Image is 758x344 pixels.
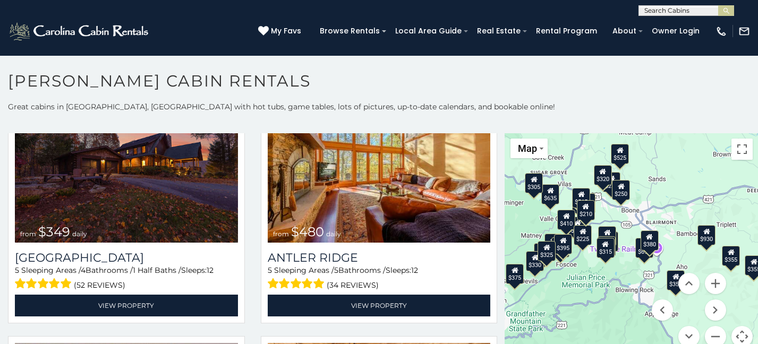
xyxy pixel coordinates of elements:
button: Toggle fullscreen view [731,139,753,160]
div: $480 [598,236,616,256]
a: Owner Login [646,23,705,39]
a: Antler Ridge from $480 daily [268,93,491,243]
a: Local Area Guide [390,23,467,39]
a: Browse Rentals [314,23,385,39]
img: White-1-2.png [8,21,151,42]
span: 4 [81,265,86,275]
span: daily [326,230,341,238]
div: $410 [557,210,575,230]
span: Map [518,143,537,154]
img: Antler Ridge [268,93,491,243]
button: Move up [678,273,700,294]
span: from [20,230,36,238]
div: $400 [545,233,563,253]
span: $349 [38,224,70,239]
span: 12 [207,265,214,275]
div: $375 [506,264,524,284]
a: [GEOGRAPHIC_DATA] [15,251,238,265]
div: $225 [574,225,592,245]
span: 5 [334,265,338,275]
div: $315 [597,238,615,258]
span: My Favs [271,25,301,37]
a: View Property [15,295,238,316]
div: $380 [641,230,659,251]
a: Antler Ridge [268,251,491,265]
div: $565 [572,187,590,208]
div: $330 [526,251,544,271]
div: $250 [612,180,630,200]
div: $395 [598,226,616,246]
span: 1 Half Baths / [133,265,181,275]
img: mail-regular-white.png [738,25,750,37]
a: About [607,23,642,39]
div: $395 [554,234,572,254]
a: Rental Program [531,23,602,39]
button: Zoom in [705,273,726,294]
span: 12 [411,265,418,275]
img: Diamond Creek Lodge [15,93,238,243]
span: (52 reviews) [74,278,126,292]
button: Move right [705,299,726,321]
div: $305 [525,173,543,193]
div: $525 [611,143,629,164]
a: Real Estate [472,23,526,39]
span: (34 reviews) [327,278,379,292]
div: $695 [635,238,653,258]
h3: Diamond Creek Lodge [15,251,238,265]
span: $480 [291,224,324,239]
button: Move left [652,299,673,321]
img: phone-regular-white.png [716,25,727,37]
div: $325 [538,241,556,261]
span: 5 [15,265,19,275]
span: from [273,230,289,238]
div: $320 [594,165,612,185]
button: Change map style [510,139,548,158]
div: Sleeping Areas / Bathrooms / Sleeps: [15,265,238,292]
div: $635 [541,184,559,204]
div: $355 [722,245,740,265]
div: $210 [577,200,595,220]
div: $930 [697,225,716,245]
a: My Favs [258,25,304,37]
div: $350 [667,270,685,290]
span: daily [72,230,87,238]
a: View Property [268,295,491,316]
span: 5 [268,265,272,275]
div: Sleeping Areas / Bathrooms / Sleeps: [268,265,491,292]
a: Diamond Creek Lodge from $349 daily [15,93,238,243]
div: $485 [551,237,569,257]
